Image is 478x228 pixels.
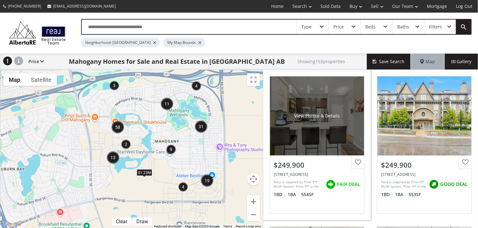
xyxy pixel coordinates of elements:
[201,174,213,187] div: 19
[274,180,323,189] div: Data is supplied by Pillar 9™ MLS® System. Pillar 9™ is the owner of the copyright in its MLS® Sy...
[247,195,260,208] button: Zoom in
[247,73,260,86] button: Toggle fullscreen view
[371,70,478,220] a: $249,900[STREET_ADDRESS]Data is supplied by Pillar 9™ MLS® System. Pillar 9™ is the owner of the ...
[133,219,152,225] div: Click to draw.
[297,59,345,64] h2: Showing 155 properties
[236,225,261,228] a: Report a map error
[427,178,440,191] img: rating icon
[337,181,360,188] span: FAIR DEAL
[114,219,129,225] div: Clear
[25,54,44,69] div: Price
[288,191,300,198] span: 1 BA
[135,219,150,225] div: Draw
[53,3,116,9] span: [EMAIL_ADDRESS][DOMAIN_NAME]
[69,57,285,66] h1: Mahogany Homes for Sale and Real Estate in [GEOGRAPHIC_DATA] AB
[294,113,340,119] div: View Photos & Details
[178,182,188,192] div: 4
[111,121,124,134] div: 58
[121,140,131,149] div: 2
[223,225,232,228] a: Terms
[381,172,468,177] div: 20 Mahogany Mews SE #104, Calgary, AB T3M 2W8
[301,191,314,198] span: 554 SF
[247,173,260,185] button: Map camera controls
[263,70,371,220] a: View Photos & Details$249,900[STREET_ADDRESS]Data is supplied by Pillar 9™ MLS® System. Pillar 9™...
[112,219,131,225] div: Click to clear.
[247,208,260,221] button: Zoom out
[185,225,219,228] span: Map data ©2025 Google
[274,172,360,177] div: 10 Mahogany Mews SE #213, Calgary, AB T3M2R1
[81,38,160,47] div: Neighborhood: [GEOGRAPHIC_DATA]
[333,25,344,29] div: Price
[161,98,173,110] div: 11
[166,145,176,154] div: 9
[274,160,360,170] div: $249,900
[429,25,442,29] div: Filters
[409,191,421,198] span: 553 SF
[195,120,207,133] div: 31
[381,191,393,198] span: 1 BD
[44,0,119,12] a: [EMAIL_ADDRESS][DOMAIN_NAME]
[302,25,312,29] div: Type
[395,191,407,198] span: 1 BA
[6,20,69,46] img: Logo
[137,169,152,176] div: $1.23M
[26,73,57,86] button: Show satellite imagery
[110,81,119,90] div: 3
[367,54,411,69] button: Save Search
[163,38,205,47] div: My Map Bounds
[420,58,435,65] span: Map
[381,180,426,189] div: Data is supplied by Pillar 9™ MLS® System. Pillar 9™ is the owner of the copyright in its MLS® Sy...
[440,181,468,188] span: GOOD DEAL
[451,58,471,65] span: Gallery
[3,73,26,86] button: Show street map
[365,25,376,29] div: Beds
[192,81,201,91] div: 4
[324,178,337,191] img: rating icon
[8,3,41,9] span: [PHONE_NUMBER]
[397,25,409,29] div: Baths
[445,54,478,69] div: Gallery
[411,54,445,69] div: Map
[381,160,468,170] div: $249,900
[274,191,286,198] span: 1 BD
[107,151,119,164] div: 13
